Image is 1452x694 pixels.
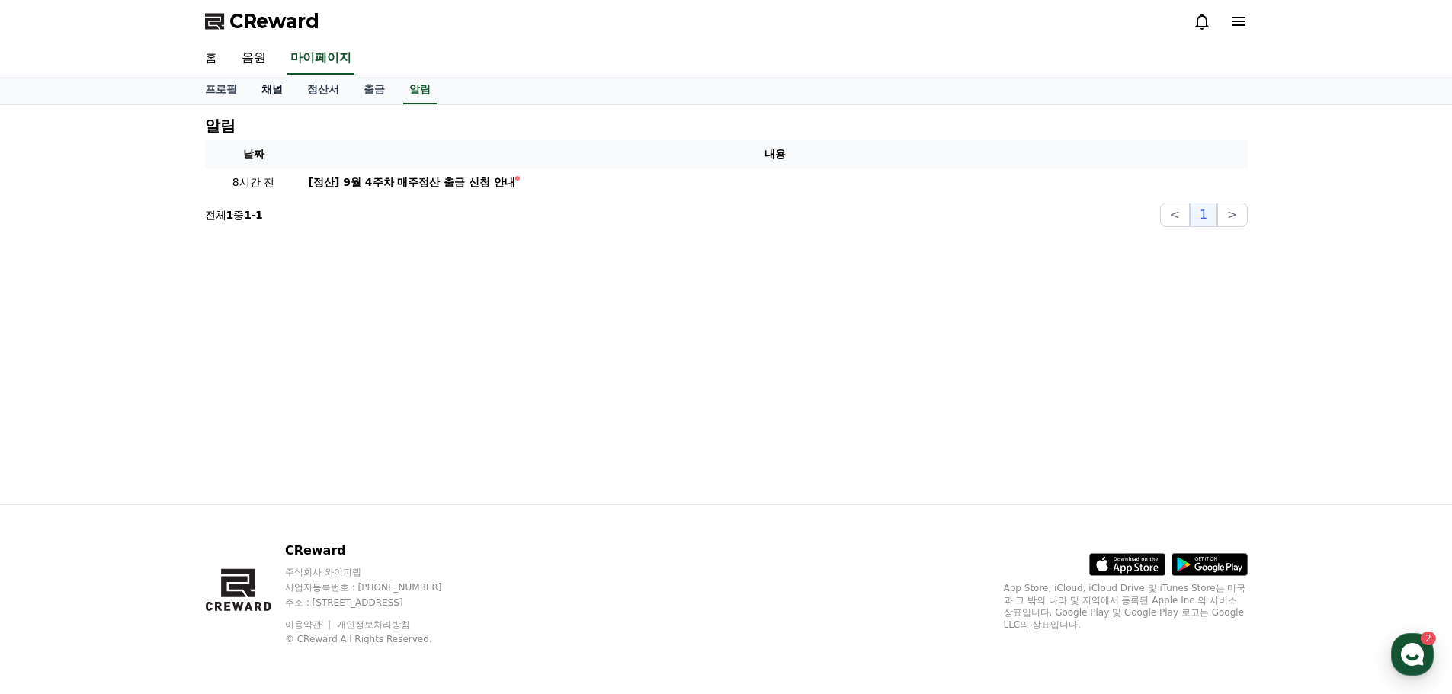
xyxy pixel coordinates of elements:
a: [정산] 9월 4주차 매주정산 출금 신청 안내 [309,174,1242,190]
p: 주소 : [STREET_ADDRESS] [285,596,471,609]
button: > [1217,203,1247,227]
th: 내용 [303,140,1248,168]
button: 1 [1190,203,1217,227]
p: App Store, iCloud, iCloud Drive 및 iTunes Store는 미국과 그 밖의 나라 및 지역에서 등록된 Apple Inc.의 서비스 상표입니다. Goo... [1004,582,1248,631]
a: 프로필 [193,75,249,104]
strong: 1 [255,209,263,221]
a: 홈 [193,43,229,75]
h4: 알림 [205,117,236,134]
span: 설정 [236,506,254,518]
a: 알림 [403,75,437,104]
span: CReward [229,9,319,34]
a: 2대화 [101,483,197,521]
button: < [1160,203,1190,227]
strong: 1 [244,209,252,221]
p: 8시간 전 [211,174,296,190]
a: 마이페이지 [287,43,354,75]
a: 설정 [197,483,293,521]
span: 대화 [139,507,158,519]
a: 개인정보처리방침 [337,619,410,630]
strong: 1 [226,209,234,221]
p: 주식회사 와이피랩 [285,566,471,578]
th: 날짜 [205,140,303,168]
span: 홈 [48,506,57,518]
p: © CReward All Rights Reserved. [285,633,471,645]
span: 2 [155,482,160,494]
a: 음원 [229,43,278,75]
a: 이용약관 [285,619,333,630]
a: 출금 [351,75,397,104]
a: 채널 [249,75,295,104]
a: 정산서 [295,75,351,104]
a: CReward [205,9,319,34]
a: 홈 [5,483,101,521]
p: 전체 중 - [205,207,263,222]
p: 사업자등록번호 : [PHONE_NUMBER] [285,581,471,593]
p: CReward [285,542,471,560]
div: [정산] 9월 4주차 매주정산 출금 신청 안내 [309,174,516,190]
